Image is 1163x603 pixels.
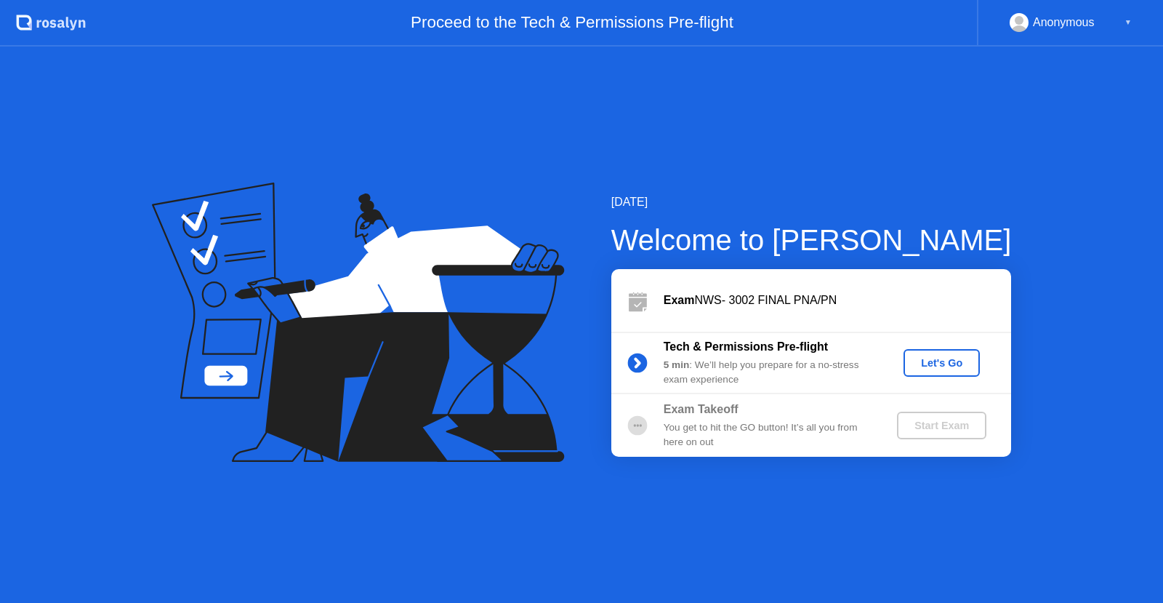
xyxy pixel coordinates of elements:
div: [DATE] [611,193,1012,211]
div: : We’ll help you prepare for a no-stress exam experience [664,358,873,388]
b: 5 min [664,359,690,370]
div: You get to hit the GO button! It’s all you from here on out [664,420,873,450]
div: Welcome to [PERSON_NAME] [611,218,1012,262]
button: Start Exam [897,412,986,439]
b: Exam [664,294,695,306]
b: Exam Takeoff [664,403,739,415]
div: NWS- 3002 FINAL PNA/PN [664,292,1011,309]
div: Let's Go [909,357,974,369]
b: Tech & Permissions Pre-flight [664,340,828,353]
div: Start Exam [903,420,981,431]
div: ▼ [1124,13,1132,32]
button: Let's Go [904,349,980,377]
div: Anonymous [1033,13,1095,32]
